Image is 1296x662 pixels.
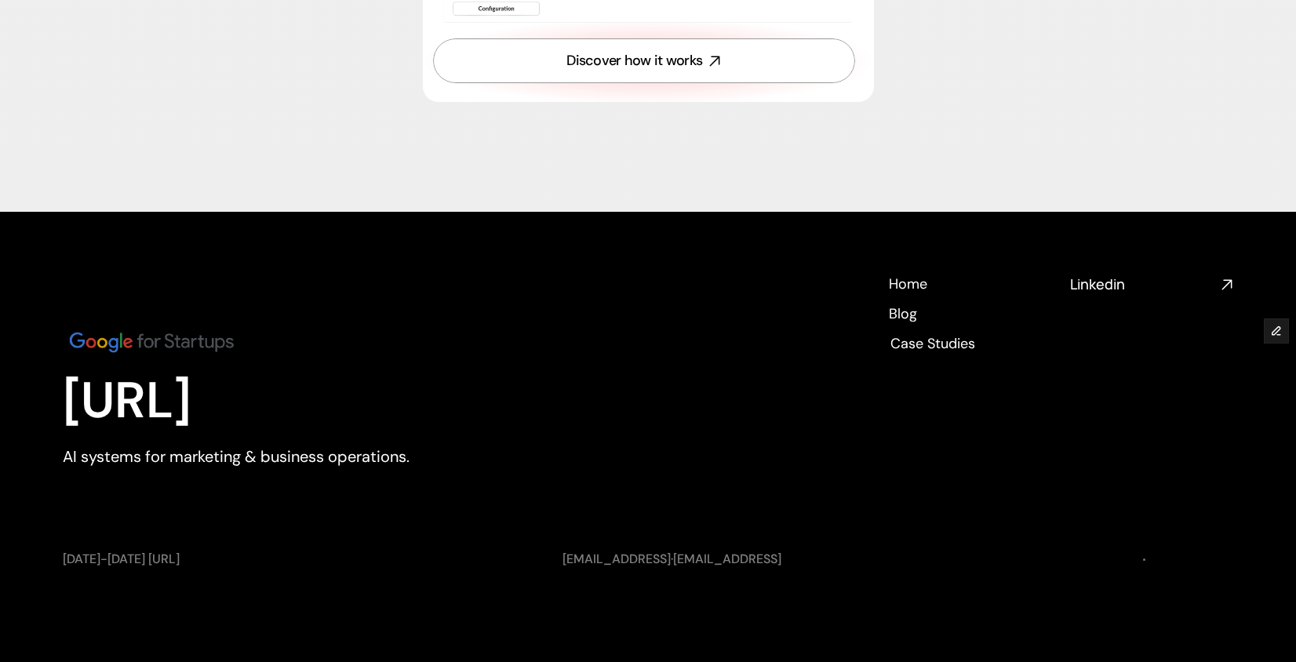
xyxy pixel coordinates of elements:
[562,551,671,567] a: [EMAIL_ADDRESS]
[889,304,917,324] p: Blog
[1070,275,1233,294] nav: Social media links
[673,551,781,567] a: [EMAIL_ADDRESS]
[1070,275,1233,294] a: Linkedin
[1153,551,1233,568] a: Privacy Policy
[1070,275,1214,294] h4: Linkedin
[888,275,1051,351] nav: Footer navigation
[1061,551,1135,568] a: Terms of Use
[889,275,927,294] p: Home
[63,551,531,568] p: [DATE]-[DATE] [URL]
[63,371,494,431] p: [URL]
[890,334,975,354] p: Case Studies
[888,275,928,292] a: Home
[1265,319,1288,343] button: Edit Framer Content
[562,551,1031,568] p: ·
[63,446,494,467] p: AI systems for marketing & business operations.
[888,334,977,351] a: Case Studies
[888,304,917,322] a: Blog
